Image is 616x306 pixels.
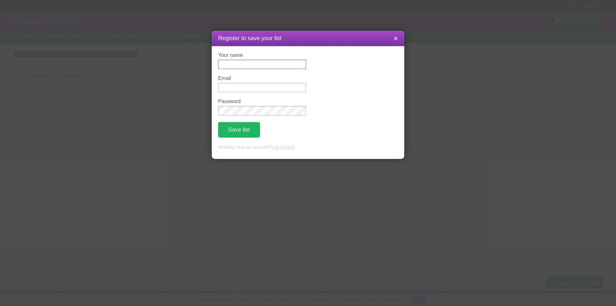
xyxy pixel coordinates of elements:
label: Email [218,75,306,81]
p: Already have an account? . [218,144,398,151]
h1: Register to save your list [218,34,398,43]
label: Password [218,99,306,104]
a: Log in here [271,144,295,150]
label: Your name [218,52,306,58]
button: Save list [218,122,260,137]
